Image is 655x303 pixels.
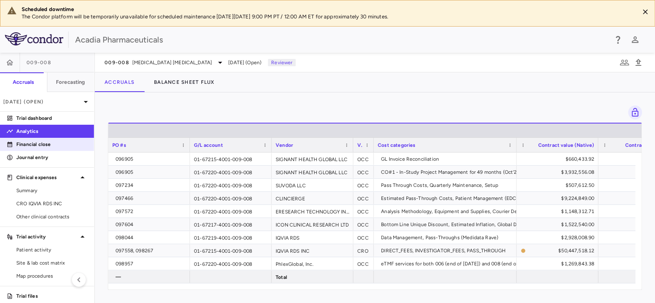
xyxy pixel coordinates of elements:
span: 009-008 [27,59,51,66]
div: ICON CLINICAL RESEARCH LTD [272,218,353,231]
div: Acadia Pharmaceuticals [75,34,608,46]
div: ERESEARCH TECHNOLOGY INC/ Clario [272,205,353,218]
div: $1,148,312.71 [524,205,594,218]
span: Other clinical contracts [16,213,87,220]
div: $1,269,843.38 [524,257,594,270]
span: 009-008 [105,59,129,66]
div: OCC [353,166,374,178]
img: logo-full-SnFGN8VE.png [5,32,63,45]
div: $50,447,518.12 [529,244,594,257]
div: 098044 [116,231,186,244]
div: 01-67220-4001-009-008 [190,166,272,178]
div: 01-67217-4001-009-008 [190,218,272,231]
div: OCC [353,218,374,231]
span: Vendor type [357,142,362,148]
div: 097572 [116,205,186,218]
p: Trial dashboard [16,114,87,122]
span: PO #s [112,142,126,148]
div: 096905 [116,166,186,179]
div: $507,612.50 [524,179,594,192]
div: OCC [353,179,374,191]
span: Map procedures [16,272,87,280]
div: Pass Through Costs, Quarterly Maintenance, Setup [381,179,512,192]
span: Cost categories [378,142,415,148]
div: $660,433.92 [524,153,594,166]
button: Close [639,6,651,18]
div: 097604 [116,218,186,231]
button: Accruals [95,72,144,92]
div: 097558, 098267 [116,244,186,257]
div: Data Management, Pass-Throughs (Medidata Rave) [381,231,512,244]
div: PhlexGlobal, Inc. [272,257,353,270]
span: G/L account [194,142,223,148]
p: [DATE] (Open) [3,98,81,105]
div: 01-67220-4001-009-008 [190,257,272,270]
div: 098957 [116,257,186,270]
div: SUVODA LLC [272,179,353,191]
div: GL Invoice Reconciliation [381,153,512,166]
div: $9,224,849.00 [524,192,594,205]
div: OCC [353,153,374,165]
div: Scheduled downtime [22,6,633,13]
div: DIRECT_FEES, INVESTIGATOR_FEES, PASS_THROUGH [381,244,512,257]
div: Total [272,270,353,283]
div: 097234 [116,179,186,192]
div: 01-67219-4001-009-008 [190,231,272,244]
div: SIGNANT HEALTH GLOBAL LLC [272,166,353,178]
span: [DATE] (Open) [228,59,261,66]
p: Clinical expenses [16,174,78,181]
div: OCC [353,257,374,270]
span: Site & lab cost matrix [16,259,87,267]
p: Journal entry [16,154,87,161]
h6: Accruals [13,79,34,86]
div: 01-67215-4001-009-008 [190,244,272,257]
span: Patient activity [16,246,87,254]
div: 01-67220-4001-009-008 [190,205,272,218]
div: SIGNANT HEALTH GLOBAL LLC [272,153,353,165]
div: 097466 [116,192,186,205]
button: Balance Sheet Flux [144,72,225,92]
p: Trial files [16,292,87,300]
div: $1,522,540.00 [524,218,594,231]
div: IQVIA RDS [272,231,353,244]
span: The contract record and uploaded budget values do not match. Please review the contract record an... [521,245,594,256]
div: — [116,270,186,283]
p: Analytics [16,128,87,135]
span: CRO IQVIA RDS INC [16,200,87,207]
p: Financial close [16,141,87,148]
p: Trial activity [16,233,78,240]
div: CLINCIERGE [272,192,353,204]
div: 096905 [116,153,186,166]
div: OCC [353,192,374,204]
div: CRO [353,244,374,257]
div: OCC [353,231,374,244]
div: $2,928,008.90 [524,231,594,244]
div: 01-67215-4001-009-008 [190,153,272,165]
span: [MEDICAL_DATA] [MEDICAL_DATA] [132,59,212,66]
h6: Forecasting [56,79,85,86]
p: The Condor platform will be temporarily unavailable for scheduled maintenance [DATE][DATE] 9:00 P... [22,13,633,20]
div: 01-67220-4001-009-008 [190,192,272,204]
div: $3,932,556.08 [524,166,594,179]
span: You do not have permission to lock or unlock grids [625,105,642,119]
span: Vendor [276,142,293,148]
p: Reviewer [268,59,296,66]
span: Summary [16,187,87,194]
div: IQVIA RDS INC [272,244,353,257]
div: OCC [353,205,374,218]
div: 01-67220-4001-009-008 [190,179,272,191]
span: Contract value (Native) [538,142,594,148]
